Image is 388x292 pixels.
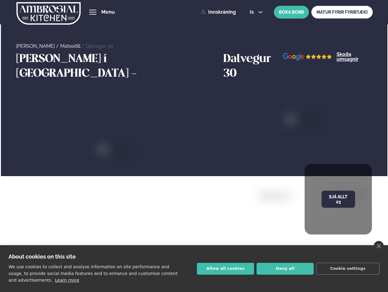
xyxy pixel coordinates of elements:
[223,52,283,81] h3: Dalvegur 30
[316,263,379,275] button: Cookie settings
[60,43,80,49] a: Matseðill
[321,191,355,208] button: Sjá allt 23
[9,253,76,260] strong: About cookies on this site
[16,1,81,26] img: logo
[260,192,340,277] img: image alt
[82,43,86,49] span: /
[16,52,220,81] h3: [PERSON_NAME] í [GEOGRAPHIC_DATA] -
[16,43,55,49] a: [PERSON_NAME]
[86,43,114,49] a: Dalvegur 30
[201,9,236,15] a: Innskráning
[197,263,254,275] button: Allow all cookies
[250,10,256,15] span: is
[245,10,268,15] button: is
[9,264,177,283] p: We use cookies to collect and analyse information on site performance and usage, to provide socia...
[89,9,96,16] button: hamburger
[337,52,372,62] a: Skoða umsagnir
[374,241,384,251] a: close
[257,263,314,275] button: Deny all
[274,6,309,19] button: BÓKA BORÐ
[283,53,332,61] img: image alt
[55,278,79,283] a: Learn more
[56,43,60,49] span: /
[311,6,373,19] a: MATUR FYRIR FYRIRTÆKI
